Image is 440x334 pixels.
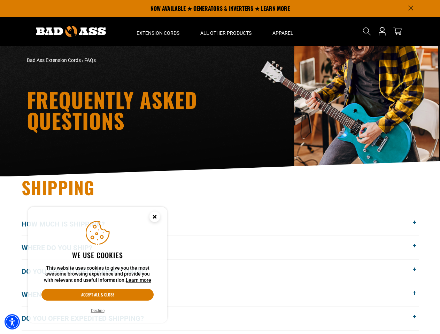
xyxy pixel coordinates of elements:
[22,260,419,283] button: Do you ship to [GEOGRAPHIC_DATA]?
[392,27,403,35] a: cart
[22,242,103,253] span: Where do you ship?
[28,207,167,323] aside: Cookie Consent
[5,314,20,329] div: Accessibility Menu
[84,57,96,63] span: FAQs
[89,307,107,314] button: Decline
[22,283,419,307] button: When will my order get here?
[22,174,95,200] span: Shipping
[190,17,262,46] summary: All Other Products
[126,277,151,283] a: This website uses cookies to give you the most awesome browsing experience and provide you with r...
[22,307,419,330] button: Do you offer expedited shipping?
[22,266,158,277] span: Do you ship to [GEOGRAPHIC_DATA]?
[27,57,281,64] nav: breadcrumbs
[27,89,281,131] h1: Frequently Asked Questions
[142,207,167,229] button: Close this option
[22,213,419,236] button: How much is shipping?
[377,17,388,46] a: Open this option
[36,26,106,37] img: Bad Ass Extension Cords
[41,289,154,301] button: Accept all & close
[27,57,81,63] a: Bad Ass Extension Cords
[41,250,154,260] h2: We use cookies
[22,219,115,229] span: How much is shipping?
[22,289,142,300] span: When will my order get here?
[272,30,293,36] span: Apparel
[361,26,372,37] summary: Search
[200,30,252,36] span: All Other Products
[41,265,154,284] p: This website uses cookies to give you the most awesome browsing experience and provide you with r...
[126,17,190,46] summary: Extension Cords
[262,17,304,46] summary: Apparel
[22,236,419,259] button: Where do you ship?
[82,57,83,63] span: ›
[137,30,179,36] span: Extension Cords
